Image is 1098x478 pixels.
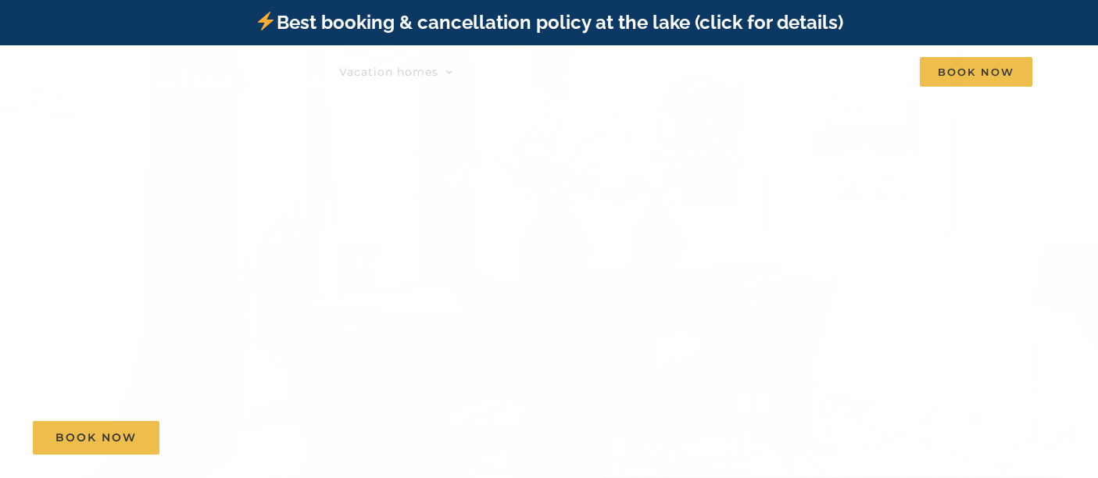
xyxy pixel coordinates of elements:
[617,66,698,77] span: Deals & More
[920,57,1032,87] span: Book Now
[66,60,331,95] img: Branson Family Retreats Logo
[255,11,842,34] a: Best booking & cancellation policy at the lake (click for details)
[256,12,275,30] img: ⚡️
[33,421,159,455] a: Book Now
[488,56,581,87] a: Things to do
[55,431,137,444] span: Book Now
[339,56,453,87] a: Vacation homes
[835,56,885,87] a: Contact
[339,66,438,77] span: Vacation homes
[339,56,1032,87] nav: Main Menu
[748,56,800,87] a: About
[748,66,785,77] span: About
[617,56,713,87] a: Deals & More
[835,66,885,77] span: Contact
[488,66,567,77] span: Things to do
